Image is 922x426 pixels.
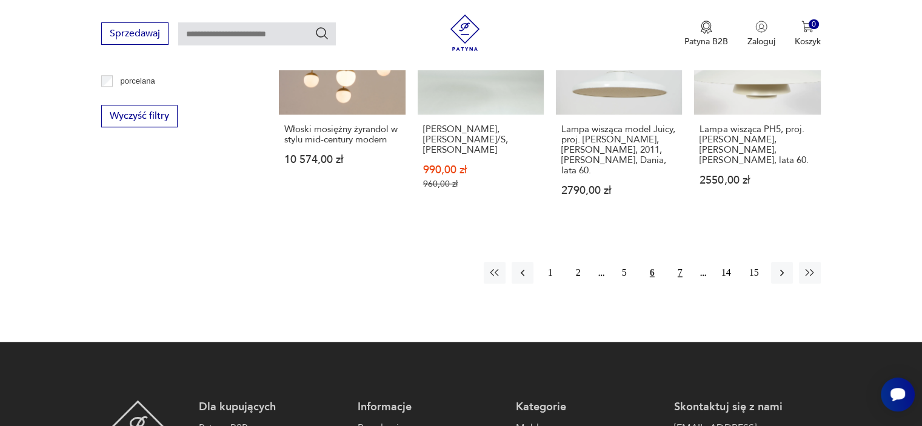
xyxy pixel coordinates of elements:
h3: Włoski mosiężny żyrandol w stylu mid-century modern [284,124,399,145]
p: Dla kupujących [199,400,345,414]
p: Koszyk [795,36,821,47]
button: Szukaj [315,26,329,41]
p: Informacje [358,400,504,414]
button: 14 [715,262,737,284]
img: Ikonka użytkownika [755,21,767,33]
img: Ikona koszyka [801,21,813,33]
img: Patyna - sklep z meblami i dekoracjami vintage [447,15,483,51]
a: Ikona medaluPatyna B2B [684,21,728,47]
p: porcelana [121,75,155,88]
p: 2550,00 zł [700,175,815,185]
button: 1 [540,262,561,284]
p: porcelit [121,92,146,105]
button: Patyna B2B [684,21,728,47]
p: Skontaktuj się z nami [674,400,820,414]
button: 5 [613,262,635,284]
img: Ikona medalu [700,21,712,34]
h3: Lampa wisząca model Juicy, proj. [PERSON_NAME], [PERSON_NAME], 2011, [PERSON_NAME], Dania, lata 60. [561,124,676,176]
p: Zaloguj [747,36,775,47]
p: 960,00 zł [423,179,538,189]
h3: Lampa wisząca PH5, proj. [PERSON_NAME], [PERSON_NAME], [PERSON_NAME], lata 60. [700,124,815,165]
p: 10 574,00 zł [284,155,399,165]
a: Sprzedawaj [101,30,169,39]
button: 2 [567,262,589,284]
button: 15 [743,262,765,284]
p: 990,00 zł [423,165,538,175]
button: Sprzedawaj [101,22,169,45]
button: 6 [641,262,663,284]
button: Zaloguj [747,21,775,47]
p: 2790,00 zł [561,185,676,196]
button: 7 [669,262,691,284]
div: 0 [809,19,819,30]
button: 0Koszyk [795,21,821,47]
button: Wyczyść filtry [101,105,178,127]
p: Kategorie [516,400,662,414]
iframe: Smartsupp widget button [881,378,915,411]
h3: [PERSON_NAME], [PERSON_NAME]/S, [PERSON_NAME] [423,124,538,155]
p: Patyna B2B [684,36,728,47]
